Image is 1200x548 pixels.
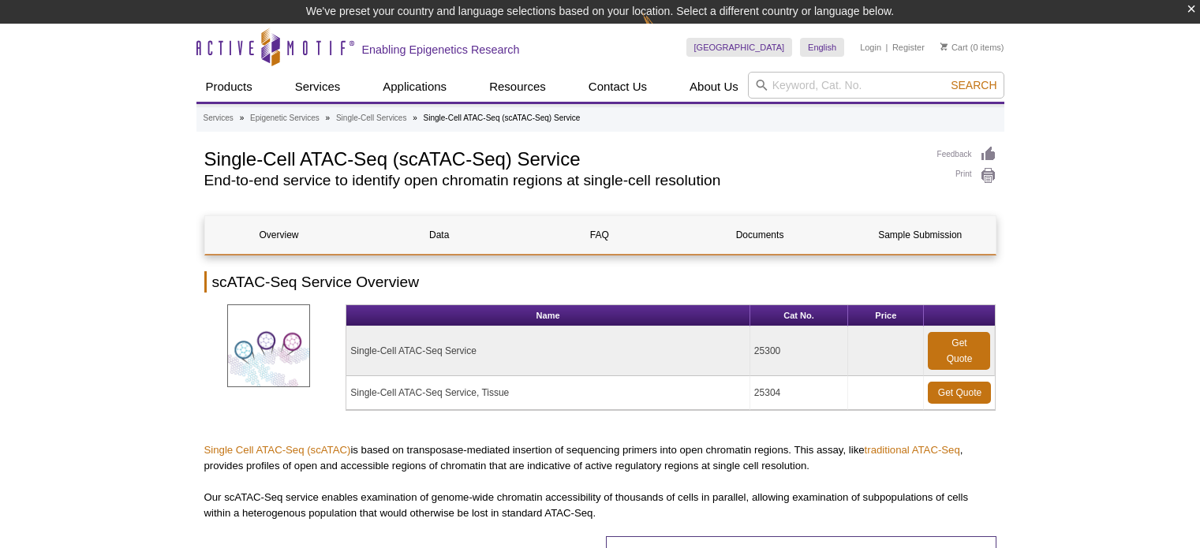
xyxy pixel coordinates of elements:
button: Search [946,78,1001,92]
a: Services [204,111,234,125]
a: Services [286,72,350,102]
a: Feedback [937,146,996,163]
a: Print [937,167,996,185]
a: Products [196,72,262,102]
a: Single-Cell Services [336,111,406,125]
a: Get Quote [928,382,991,404]
a: FAQ [525,216,674,254]
p: is based on transposase-mediated insertion of sequencing primers into open chromatin regions. Thi... [204,442,996,474]
a: Single Cell ATAC-Seq (scATAC) [204,444,351,456]
a: Resources [480,72,555,102]
li: » [240,114,245,122]
td: 25300 [750,326,848,376]
p: Our scATAC-Seq service enables examination of genome-wide chromatin accessibility of thousands of... [204,490,996,521]
li: Single-Cell ATAC-Seq (scATAC-Seq) Service [424,114,581,122]
a: Get Quote [928,332,990,370]
h2: Enabling Epigenetics Research [362,43,520,57]
h1: Single-Cell ATAC-Seq (scATAC-Seq) Service [204,146,921,170]
a: Login [860,42,881,53]
td: 25304 [750,376,848,410]
a: About Us [680,72,748,102]
input: Keyword, Cat. No. [748,72,1004,99]
a: English [800,38,844,57]
a: Cart [940,42,968,53]
img: Change Here [642,12,684,49]
h2: End-to-end service to identify open chromatin regions at single-cell resolution [204,173,921,188]
li: » [413,114,417,122]
th: Price [848,305,924,326]
td: Single-Cell ATAC-Seq Service, Tissue [346,376,750,410]
img: Your Cart [940,43,948,50]
a: traditional ATAC-Seq [865,444,960,456]
li: (0 items) [940,38,1004,57]
span: Search [951,79,996,91]
a: [GEOGRAPHIC_DATA] [686,38,793,57]
a: Register [892,42,925,53]
li: » [326,114,331,122]
td: Single-Cell ATAC-Seq Service [346,326,750,376]
a: Data [365,216,514,254]
a: Applications [373,72,456,102]
h2: scATAC-Seq Service Overview [204,271,996,293]
a: Epigenetic Services [250,111,320,125]
a: Documents [686,216,834,254]
li: | [886,38,888,57]
img: Single Cell ATAC-Seq (scATAC) Service [227,304,310,387]
a: Contact Us [579,72,656,102]
th: Cat No. [750,305,848,326]
a: Sample Submission [846,216,994,254]
th: Name [346,305,750,326]
a: Overview [205,216,353,254]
